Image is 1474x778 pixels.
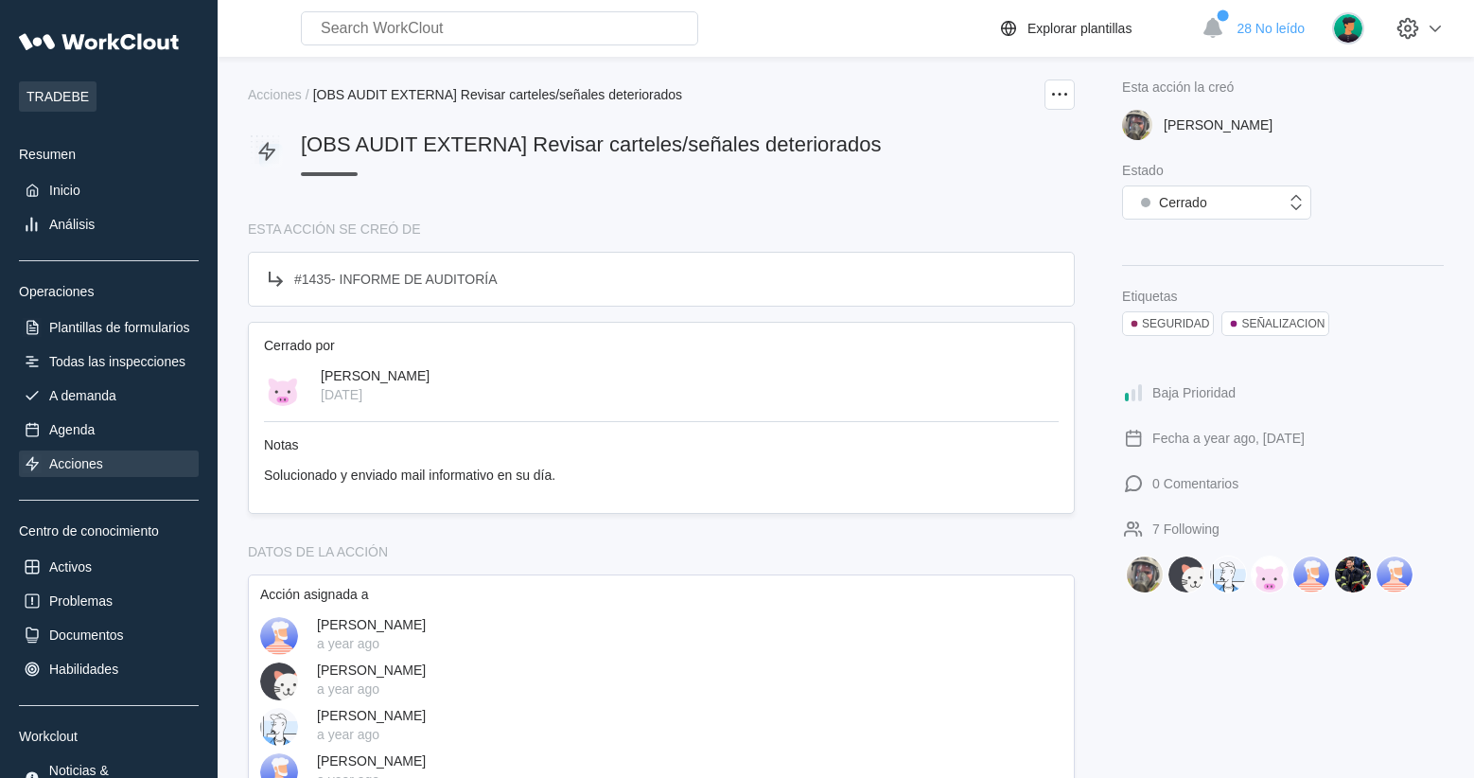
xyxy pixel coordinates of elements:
a: #1435- INFORME DE AUDITORÍA [248,252,1075,307]
span: 28 No leído [1237,21,1305,36]
img: FRANCISCO MECA [1292,556,1330,593]
div: A demanda [49,388,116,403]
a: Activos [19,554,199,580]
img: clout-05.png [260,708,298,746]
div: Todas las inspecciones [49,354,185,369]
div: Análisis [49,217,95,232]
div: / [306,87,309,102]
img: 2f847459-28ef-4a61-85e4-954d408df519.jpg [1122,110,1152,140]
div: [PERSON_NAME] [1164,117,1272,133]
div: Centro de conocimiento [19,523,199,539]
div: Activos [49,559,92,575]
div: a year ago [317,681,426,697]
span: [OBS AUDIT EXTERNA] Revisar carteles/señales deteriorados [313,87,682,102]
div: Cerrado por [264,338,1059,353]
div: [PERSON_NAME] [317,753,426,769]
input: Search WorkClout [301,11,698,45]
div: 0 Comentarios [1152,476,1238,491]
div: 7 Following [1152,522,1220,537]
img: user-3.png [260,617,298,655]
div: a year ago [317,636,426,651]
div: Agenda [49,422,95,437]
div: [PERSON_NAME] [317,708,426,723]
a: Explorar plantillas [997,17,1193,40]
img: AMADEU PUIGCORBER [1251,556,1289,593]
div: Esta acción la creó [1122,80,1444,95]
div: Operaciones [19,284,199,299]
div: [PERSON_NAME] [321,368,430,383]
div: Documentos [49,628,124,643]
a: Problemas [19,588,199,614]
img: user.png [1332,12,1364,44]
img: DAVID BLANCO [1126,556,1164,593]
div: [DATE] [321,387,430,402]
div: Workclout [19,729,199,744]
img: cat.png [260,663,298,700]
div: SEÑALIZACION [1241,317,1325,330]
div: Notas [264,437,1059,452]
a: Inicio [19,177,199,203]
div: Etiquetas [1122,289,1444,304]
div: a year ago [317,727,426,742]
div: Acción asignada a [260,587,1062,602]
div: Habilidades [49,662,118,677]
div: Problemas [49,593,113,609]
a: Documentos [19,622,199,648]
div: [PERSON_NAME] [317,617,426,632]
div: Fecha a year ago, [DATE] [1152,431,1305,446]
div: SEGURIDAD [1142,317,1209,330]
a: Todas las inspecciones [19,348,199,375]
div: DATOS DE LA ACCIÓN [248,544,1075,559]
div: Acciones [49,456,103,471]
div: Inicio [49,183,80,198]
div: # 1435 - [294,272,498,287]
img: KILIAN PEREZ [1334,556,1372,593]
div: Explorar plantillas [1027,21,1132,36]
div: Cerrado [1132,189,1207,216]
a: Plantillas de formularios [19,314,199,341]
div: Resumen [19,147,199,162]
a: A demanda [19,382,199,409]
div: [PERSON_NAME] [317,663,426,678]
a: Acciones [248,87,306,102]
img: JOAQUIN BACO [1376,556,1413,593]
img: CESAR HORCAJO [1167,556,1205,593]
div: Plantillas de formularios [49,320,190,335]
a: Agenda [19,416,199,443]
a: Habilidades [19,656,199,682]
div: Baja Prioridad [1152,385,1236,400]
span: INFORME DE AUDITORÍA [340,272,498,287]
div: ESTA ACCIÓN SE CREÓ DE [248,221,1075,237]
div: Acciones [248,87,302,102]
a: Análisis [19,211,199,238]
a: Acciones [19,451,199,477]
div: Solucionado y enviado mail informativo en su día. [264,468,1059,483]
div: Estado [1122,163,1444,178]
img: pig.png [264,368,302,406]
span: [OBS AUDIT EXTERNA] Revisar carteles/señales deteriorados [301,133,881,156]
span: TRADEBE [19,81,97,112]
img: AGUSTIN JACAS [1209,556,1247,593]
